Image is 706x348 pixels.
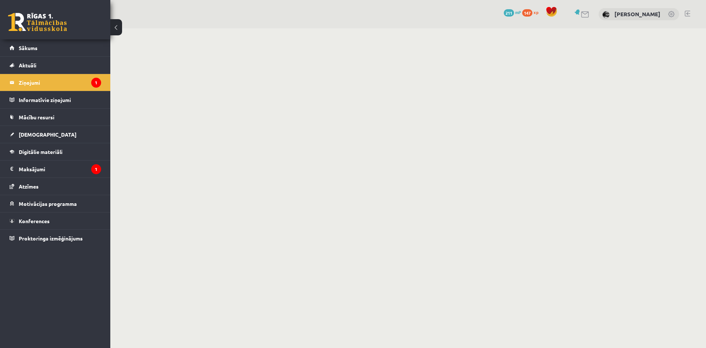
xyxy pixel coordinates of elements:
span: Atzīmes [19,183,39,190]
span: Mācību resursi [19,114,54,120]
span: Konferences [19,218,50,224]
span: Sākums [19,45,38,51]
img: Dana Ašmanaviča [602,11,610,18]
i: 1 [91,164,101,174]
span: Digitālie materiāli [19,148,63,155]
span: 147 [522,9,532,17]
a: [DEMOGRAPHIC_DATA] [10,126,101,143]
a: Digitālie materiāli [10,143,101,160]
legend: Ziņojumi [19,74,101,91]
a: Sākums [10,39,101,56]
a: Maksājumi1 [10,161,101,177]
span: [DEMOGRAPHIC_DATA] [19,131,76,138]
span: Proktoringa izmēģinājums [19,235,83,242]
a: 147 xp [522,9,542,15]
span: Aktuāli [19,62,36,68]
a: Konferences [10,212,101,229]
legend: Informatīvie ziņojumi [19,91,101,108]
a: Atzīmes [10,178,101,195]
a: Aktuāli [10,57,101,74]
a: Ziņojumi1 [10,74,101,91]
a: Rīgas 1. Tālmācības vidusskola [8,13,67,31]
a: Proktoringa izmēģinājums [10,230,101,247]
a: 211 mP [504,9,521,15]
span: mP [515,9,521,15]
a: Informatīvie ziņojumi [10,91,101,108]
i: 1 [91,78,101,88]
span: xp [534,9,538,15]
span: 211 [504,9,514,17]
legend: Maksājumi [19,161,101,177]
a: [PERSON_NAME] [614,10,660,18]
a: Mācību resursi [10,109,101,126]
span: Motivācijas programma [19,200,77,207]
a: Motivācijas programma [10,195,101,212]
